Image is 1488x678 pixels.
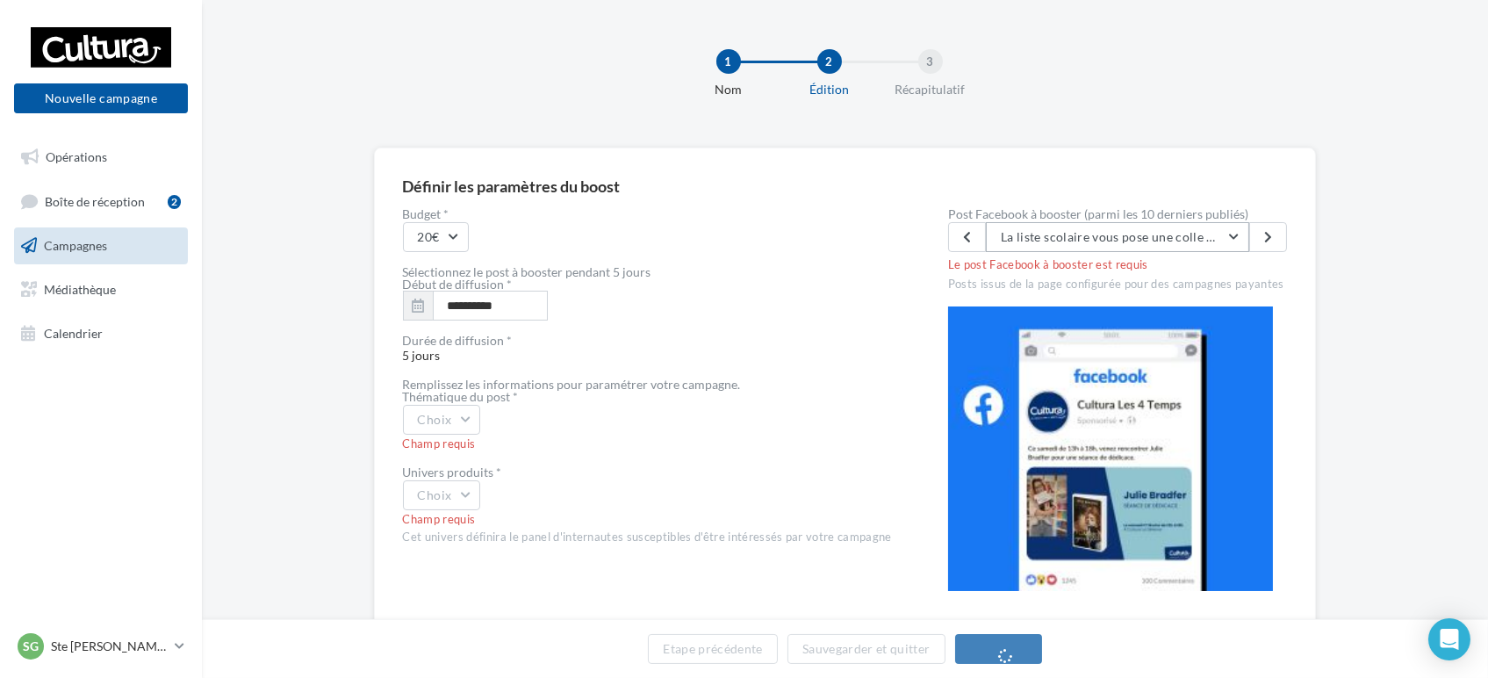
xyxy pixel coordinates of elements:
span: Calendrier [44,325,103,340]
button: Choix [403,480,481,510]
div: 1 [716,49,741,74]
p: Ste [PERSON_NAME] des Bois [51,638,168,655]
a: Opérations [11,139,191,176]
div: Cet univers définira le panel d'internautes susceptibles d'être intéressés par votre campagne [403,530,892,545]
div: Posts issus de la page configurée pour des campagnes payantes [948,273,1288,292]
label: Post Facebook à booster (parmi les 10 derniers publiés) [948,208,1288,220]
div: 2 [817,49,842,74]
div: Univers produits * [403,466,892,479]
button: Etape précédente [648,634,778,664]
button: Choix [403,405,481,435]
a: Médiathèque [11,271,191,308]
img: operation-preview [948,307,1273,591]
a: SG Ste [PERSON_NAME] des Bois [14,630,188,663]
div: Sélectionnez le post à booster pendant 5 jours [403,266,892,278]
span: Campagnes [44,238,107,253]
span: Opérations [46,149,107,164]
div: Champ requis [403,436,892,452]
div: Définir les paramètres du boost [403,178,621,194]
button: La liste scolaire vous pose une colle ? On s'en occupe pour vous ✂️ 📩 [EMAIL_ADDRESS][PERSON_NAME... [986,222,1249,252]
div: Champ requis [403,512,892,528]
div: Le post Facebook à booster est requis [948,254,1288,273]
div: Open Intercom Messenger [1428,618,1470,660]
div: Nom [672,81,785,98]
a: Calendrier [11,315,191,352]
div: 3 [918,49,943,74]
span: Médiathèque [44,282,116,297]
label: Début de diffusion * [403,278,513,291]
div: Récapitulatif [874,81,987,98]
a: Campagnes [11,227,191,264]
button: Sauvegarder et quitter [787,634,945,664]
div: Durée de diffusion * [403,335,892,347]
div: Thématique du post * [403,391,892,403]
div: Remplissez les informations pour paramétrer votre campagne. [403,379,892,391]
button: Nouvelle campagne [14,83,188,113]
div: Édition [773,81,886,98]
span: Boîte de réception [45,193,145,208]
div: 2 [168,195,181,209]
span: SG [23,638,39,655]
button: 20€ [403,222,469,252]
a: Boîte de réception2 [11,183,191,220]
span: 5 jours [403,335,892,363]
label: Budget * [403,208,892,220]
